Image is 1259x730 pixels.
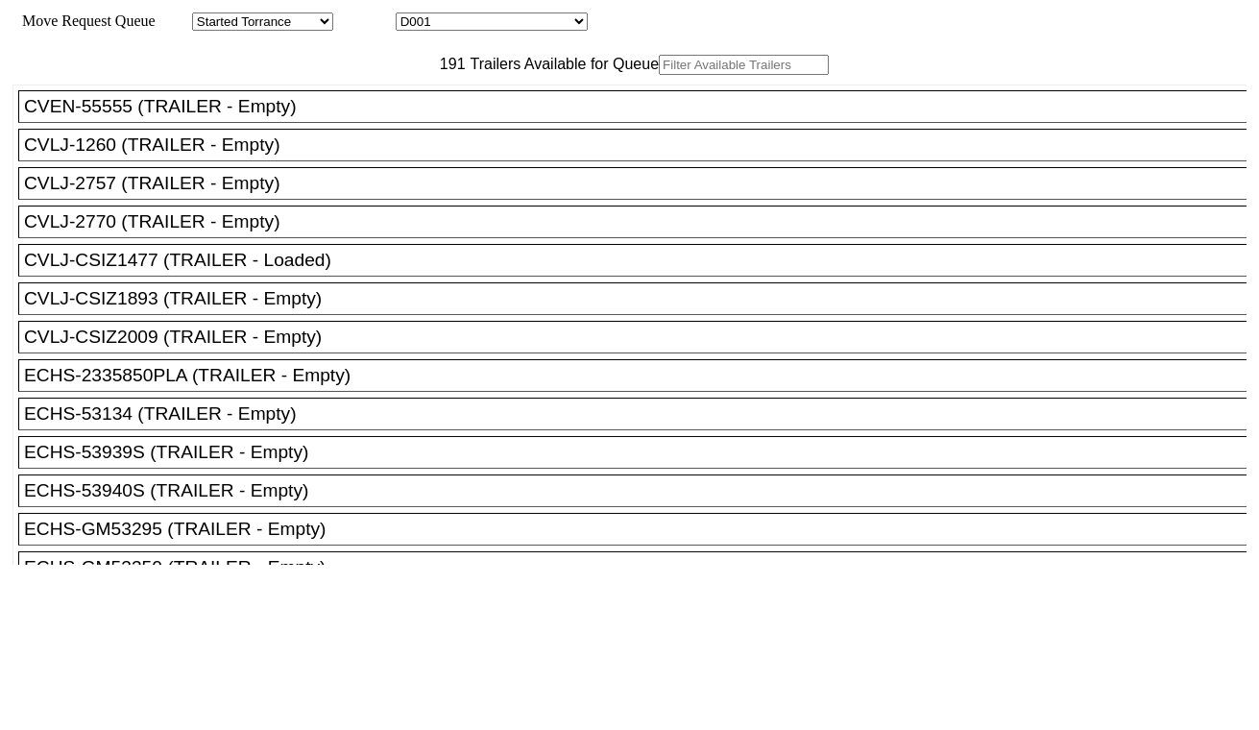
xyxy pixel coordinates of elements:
[24,288,1258,309] div: CVLJ-CSIZ1893 (TRAILER - Empty)
[24,211,1258,232] div: CVLJ-2770 (TRAILER - Empty)
[24,134,1258,156] div: CVLJ-1260 (TRAILER - Empty)
[659,55,829,75] input: Filter Available Trailers
[24,96,1258,117] div: CVEN-55555 (TRAILER - Empty)
[24,557,1258,578] div: ECHS-GM53350 (TRAILER - Empty)
[24,173,1258,194] div: CVLJ-2757 (TRAILER - Empty)
[24,327,1258,348] div: CVLJ-CSIZ2009 (TRAILER - Empty)
[24,442,1258,463] div: ECHS-53939S (TRAILER - Empty)
[158,12,188,29] span: Area
[430,56,466,72] span: 191
[466,56,660,72] span: Trailers Available for Queue
[24,365,1258,386] div: ECHS-2335850PLA (TRAILER - Empty)
[24,403,1258,425] div: ECHS-53134 (TRAILER - Empty)
[24,250,1258,271] div: CVLJ-CSIZ1477 (TRAILER - Loaded)
[24,480,1258,501] div: ECHS-53940S (TRAILER - Empty)
[12,12,156,29] span: Move Request Queue
[337,12,392,29] span: Location
[24,519,1258,540] div: ECHS-GM53295 (TRAILER - Empty)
